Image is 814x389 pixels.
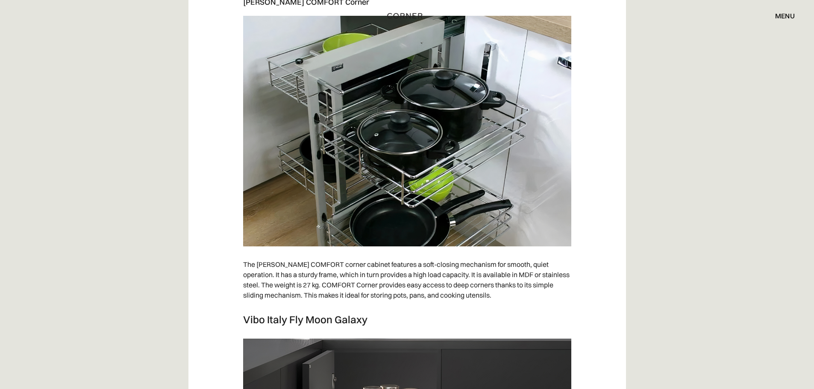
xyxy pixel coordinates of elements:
h3: Vibo Italy Fly Moon Galaxy [243,313,571,326]
p: The [PERSON_NAME] COMFORT corner cabinet features a soft-closing mechanism for smooth, quiet oper... [243,255,571,304]
div: menu [767,9,795,23]
div: menu [775,12,795,19]
a: home [378,10,436,21]
img: Corner kitchen cabinet with metal pull-out organizers storing pots and pans. [243,16,571,246]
